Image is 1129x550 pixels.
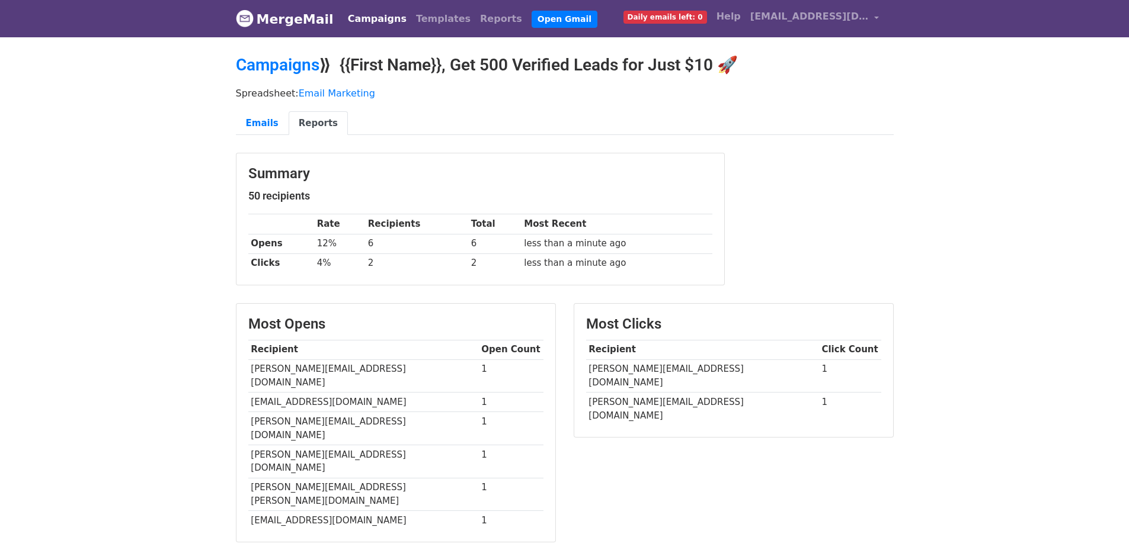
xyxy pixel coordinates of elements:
td: [EMAIL_ADDRESS][DOMAIN_NAME] [248,393,479,412]
td: 4% [314,253,365,273]
span: [EMAIL_ADDRESS][DOMAIN_NAME] [750,9,869,24]
td: 1 [479,511,543,530]
th: Clicks [248,253,314,273]
td: less than a minute ago [521,234,712,253]
h5: 50 recipients [248,189,712,202]
a: [EMAIL_ADDRESS][DOMAIN_NAME] [746,5,884,33]
td: [PERSON_NAME][EMAIL_ADDRESS][DOMAIN_NAME] [248,445,479,478]
p: Spreadsheet: [236,87,894,99]
a: Help [712,5,746,28]
td: 1 [479,412,543,445]
a: Email Marketing [299,88,375,99]
th: Click Count [819,340,881,359]
th: Rate [314,214,365,234]
td: [PERSON_NAME][EMAIL_ADDRESS][DOMAIN_NAME] [586,359,819,393]
td: 1 [479,445,543,478]
td: 2 [468,253,522,273]
a: Templates [411,7,475,31]
h3: Most Opens [248,316,543,333]
a: MergeMail [236,7,334,31]
a: Reports [475,7,527,31]
h2: ⟫ {{First Name}}, Get 500 Verified Leads for Just $10 🚀 [236,55,894,75]
td: 1 [819,359,881,393]
h3: Summary [248,165,712,182]
h3: Most Clicks [586,316,881,333]
td: 6 [365,234,468,253]
td: 2 [365,253,468,273]
a: Open Gmail [532,11,597,28]
td: [PERSON_NAME][EMAIL_ADDRESS][DOMAIN_NAME] [248,412,479,445]
td: 12% [314,234,365,253]
span: Daily emails left: 0 [623,11,707,24]
th: Recipient [586,340,819,359]
th: Total [468,214,522,234]
a: Reports [289,111,348,136]
th: Recipients [365,214,468,234]
td: [PERSON_NAME][EMAIL_ADDRESS][DOMAIN_NAME] [586,393,819,425]
th: Opens [248,234,314,253]
th: Recipient [248,340,479,359]
td: 1 [479,393,543,412]
td: 1 [479,359,543,393]
td: 1 [819,393,881,425]
a: Campaigns [343,7,411,31]
td: less than a minute ago [521,253,712,273]
img: MergeMail logo [236,9,254,27]
td: [EMAIL_ADDRESS][DOMAIN_NAME] [248,511,479,530]
td: 1 [479,478,543,511]
th: Most Recent [521,214,712,234]
td: [PERSON_NAME][EMAIL_ADDRESS][DOMAIN_NAME] [248,359,479,393]
td: 6 [468,234,522,253]
th: Open Count [479,340,543,359]
a: Daily emails left: 0 [619,5,712,28]
a: Emails [236,111,289,136]
td: [PERSON_NAME][EMAIL_ADDRESS][PERSON_NAME][DOMAIN_NAME] [248,478,479,511]
a: Campaigns [236,55,319,75]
